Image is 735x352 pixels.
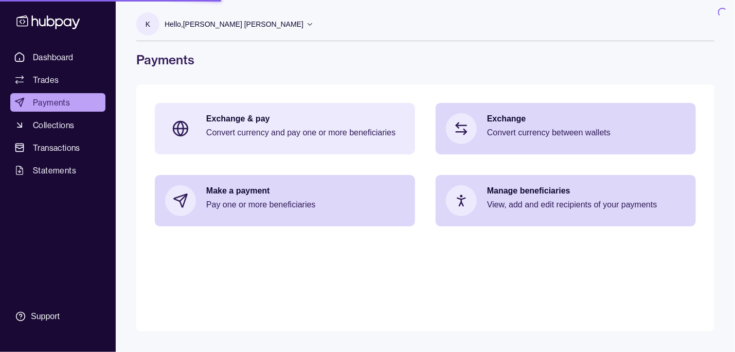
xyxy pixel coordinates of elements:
a: ExchangeConvert currency between wallets [436,103,696,154]
p: Exchange [487,113,686,125]
a: Dashboard [10,48,105,66]
div: Support [31,311,60,322]
a: Payments [10,93,105,112]
p: Make a payment [206,185,405,197]
a: Statements [10,161,105,180]
a: Transactions [10,138,105,157]
span: Dashboard [33,51,74,63]
p: Pay one or more beneficiaries [206,199,405,210]
h1: Payments [136,51,714,68]
p: Convert currency between wallets [487,127,686,138]
a: Exchange & payConvert currency and pay one or more beneficiaries [155,103,415,154]
a: Collections [10,116,105,134]
a: Manage beneficiariesView, add and edit recipients of your payments [436,175,696,226]
span: Transactions [33,142,80,154]
span: Trades [33,74,59,86]
span: Statements [33,164,76,177]
span: Payments [33,96,70,109]
a: Support [10,306,105,327]
a: Trades [10,71,105,89]
p: Manage beneficiaries [487,185,686,197]
p: View, add and edit recipients of your payments [487,199,686,210]
span: Collections [33,119,74,131]
a: Make a paymentPay one or more beneficiaries [155,175,415,226]
p: Hello, [PERSON_NAME] [PERSON_NAME] [165,19,303,30]
p: K [146,19,150,30]
p: Convert currency and pay one or more beneficiaries [206,127,405,138]
p: Exchange & pay [206,113,405,125]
